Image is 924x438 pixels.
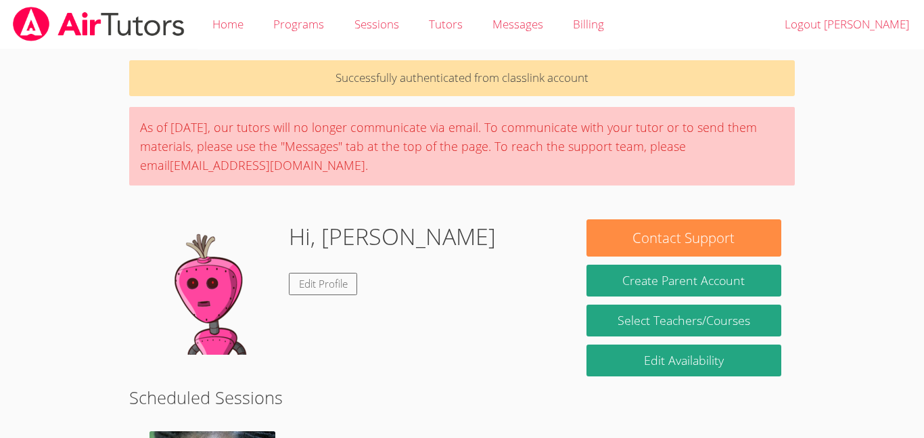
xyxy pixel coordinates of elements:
h2: Scheduled Sessions [129,385,795,410]
a: Edit Availability [586,345,781,376]
button: Create Parent Account [586,265,781,297]
h1: Hi, [PERSON_NAME] [289,219,496,254]
img: default.png [143,219,278,355]
button: Contact Support [586,219,781,257]
span: Messages [492,16,543,32]
p: Successfully authenticated from classlink account [129,60,795,96]
img: airtutors_banner-c4298cdbf04f3fff15de1276eac7730deb9818008684d7c2e4769d2f7ddbe033.png [11,7,186,41]
a: Edit Profile [289,273,358,295]
div: As of [DATE], our tutors will no longer communicate via email. To communicate with your tutor or ... [129,107,795,185]
a: Select Teachers/Courses [586,305,781,336]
